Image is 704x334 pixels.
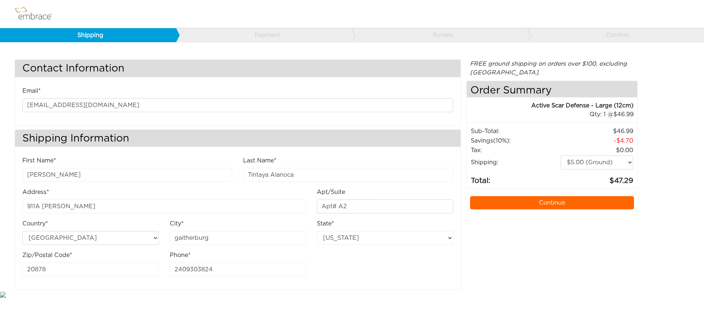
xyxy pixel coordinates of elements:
span: 46.99 [613,111,634,117]
a: Continue [470,196,634,209]
td: 46.99 [560,126,634,136]
div: 1 @ [476,110,634,119]
td: 0.00 [560,146,634,155]
label: Address* [22,188,49,197]
label: Country* [22,219,48,228]
h3: Shipping Information [15,130,461,147]
td: Shipping: [470,155,560,170]
h4: Order Summary [467,81,638,98]
a: Review [351,28,527,42]
td: Total: [470,170,560,187]
img: logo.png [13,5,60,23]
td: Sub-Total: [470,126,560,136]
label: First Name* [22,156,56,165]
td: Savings : [470,136,560,146]
td: Tax: [470,146,560,155]
h3: Contact Information [15,60,461,77]
div: Active Scar Defense - Large (12cm) [467,101,634,110]
label: State* [317,219,334,228]
a: Payment [176,28,352,42]
label: Email* [22,87,41,95]
td: 47.29 [560,170,634,187]
label: Phone* [170,251,191,260]
label: Last Name* [243,156,276,165]
a: Confirm [527,28,703,42]
label: Zip/Postal Code* [22,251,72,260]
label: Apt/Suite [317,188,345,197]
span: (10%) [493,138,509,144]
label: City* [170,219,184,228]
td: 4.70 [560,136,634,146]
div: FREE ground shipping on orders over $100, excluding [GEOGRAPHIC_DATA]. [466,59,638,77]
